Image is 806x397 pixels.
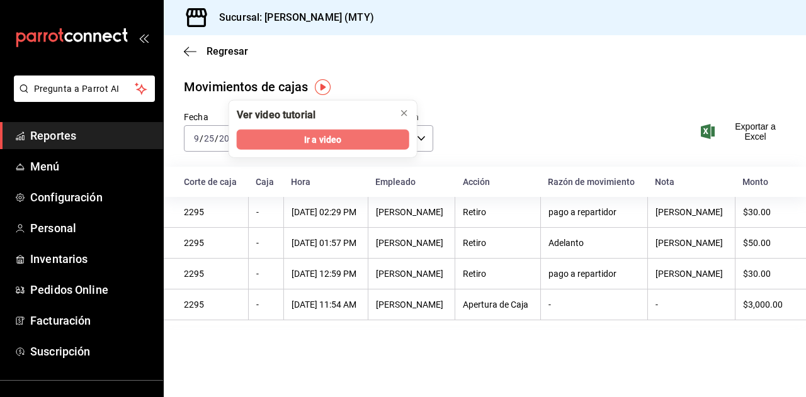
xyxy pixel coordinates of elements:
div: [PERSON_NAME] [376,299,448,310]
div: Hora [291,177,360,187]
span: Facturación [30,312,153,329]
div: Empleado [375,177,448,187]
div: [PERSON_NAME] [656,269,727,279]
div: [DATE] 02:29 PM [292,207,360,217]
button: Pregunta a Parrot AI [14,75,155,102]
div: Caja [256,177,276,187]
div: Retiro [463,238,532,248]
div: [DATE] 12:59 PM [292,269,360,279]
h3: Sucursal: [PERSON_NAME] (MTY) [209,10,374,25]
span: Configuración [30,189,153,206]
div: $30.00 [743,269,786,279]
div: $30.00 [743,207,786,217]
div: - [256,238,276,248]
span: Reportes [30,127,153,144]
div: Retiro [463,269,532,279]
input: -- [203,133,215,143]
button: open_drawer_menu [139,33,149,43]
div: 2295 [184,207,241,217]
div: Razón de movimiento [548,177,640,187]
input: ---- [219,133,240,143]
button: close [394,103,414,123]
div: Apertura de Caja [463,299,532,310]
div: pago a repartidor [548,207,640,217]
span: / [215,133,219,143]
div: - [256,269,276,279]
div: - [256,299,276,310]
span: Pedidos Online [30,281,153,298]
span: Ir a video [304,133,341,146]
div: Monto [742,177,786,187]
span: Pregunta a Parrot AI [34,82,135,96]
button: Regresar [184,45,248,57]
button: Ir a video [237,130,409,150]
img: Tooltip marker [315,79,331,95]
div: [PERSON_NAME] [376,238,448,248]
div: Acción [463,177,533,187]
div: 2295 [184,269,241,279]
div: [PERSON_NAME] [656,238,727,248]
div: Ver video tutorial [237,108,315,122]
div: - [656,299,727,310]
button: Exportar a Excel [703,121,786,142]
span: Regresar [207,45,248,57]
div: Nota [655,177,727,187]
span: / [200,133,203,143]
a: Pregunta a Parrot AI [9,91,155,104]
div: $50.00 [743,238,786,248]
div: Corte de caja [184,177,241,187]
div: [PERSON_NAME] [376,207,448,217]
div: - [256,207,276,217]
label: Fecha [184,113,315,121]
span: Inventarios [30,250,153,267]
div: 2295 [184,238,241,248]
div: Adelanto [548,238,640,248]
div: 2295 [184,299,241,310]
div: [DATE] 11:54 AM [292,299,360,310]
span: Personal [30,220,153,237]
div: Retiro [463,207,532,217]
div: Movimientos de cajas [184,77,309,96]
span: Menú [30,158,153,175]
div: [PERSON_NAME] [656,207,727,217]
div: - [548,299,640,310]
div: [DATE] 01:57 PM [292,238,360,248]
input: -- [193,133,200,143]
div: pago a repartidor [548,269,640,279]
span: Suscripción [30,343,153,360]
div: [PERSON_NAME] [376,269,448,279]
div: $3,000.00 [743,299,786,310]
